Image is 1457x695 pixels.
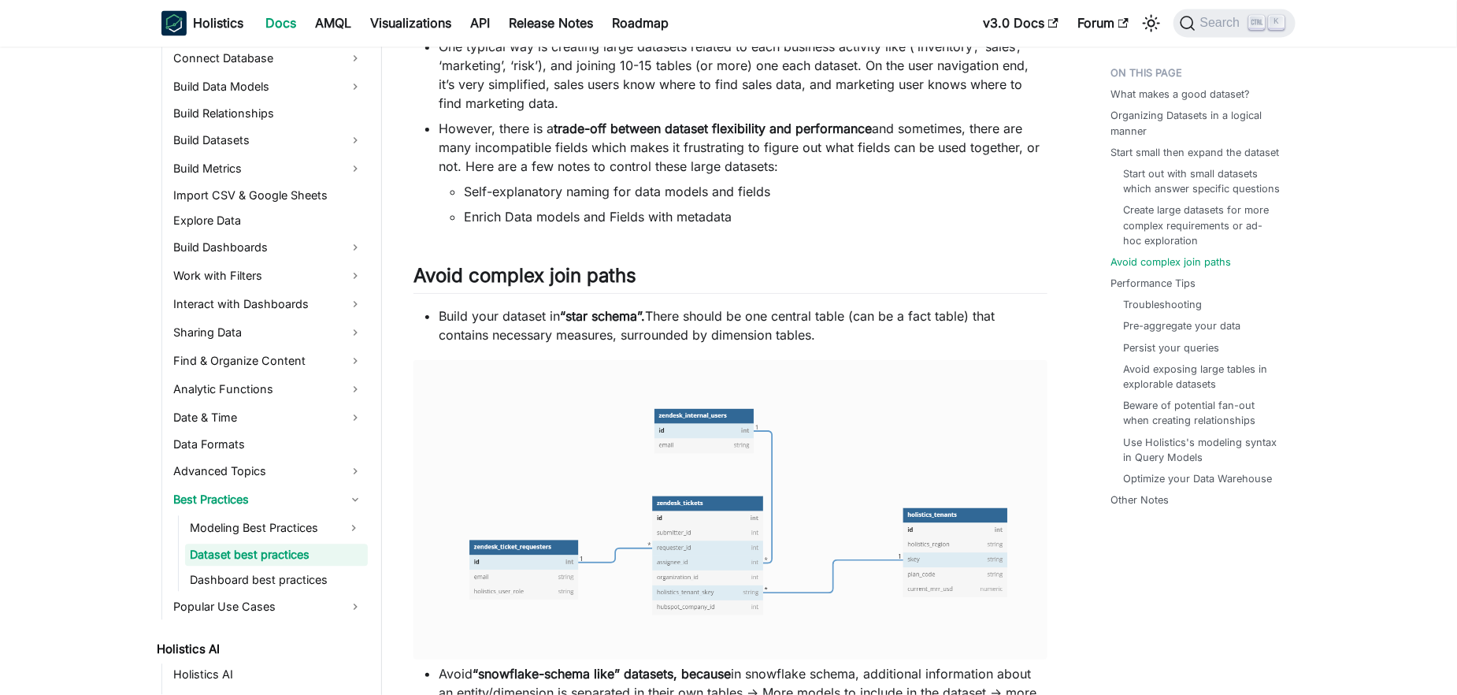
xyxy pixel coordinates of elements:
kbd: K [1269,16,1285,30]
li: Enrich Data models and Fields with metadata [464,207,1047,226]
a: Build Metrics [169,157,368,182]
a: Release Notes [499,11,602,36]
strong: “star schema”. [560,308,645,324]
a: Roadmap [602,11,678,36]
a: Avoid exposing large tables in explorable datasets [1123,362,1280,392]
nav: Docs sidebar [146,47,382,695]
a: Docs [256,11,306,36]
a: Dashboard best practices [185,570,368,592]
span: Search [1196,17,1250,31]
a: Build Dashboards [169,236,368,261]
a: Modeling Best Practices [185,516,339,541]
a: Troubleshooting [1123,298,1202,313]
a: What makes a good dataset? [1110,87,1250,102]
a: Sharing Data [169,321,368,346]
a: Pre-aggregate your data [1123,319,1240,334]
a: Interact with Dashboards [169,292,368,318]
img: Holistics [161,11,187,36]
a: Connect Database [169,46,368,72]
a: Import CSV & Google Sheets [169,185,368,207]
a: AMQL [306,11,361,36]
a: Performance Tips [1110,277,1196,292]
a: Other Notes [1110,493,1169,508]
a: v3.0 Docs [973,11,1068,36]
a: Date & Time [169,406,368,431]
b: Holistics [193,14,243,33]
a: Data Formats [169,434,368,456]
a: Dataset best practices [185,544,368,567]
h2: Avoid complex join paths [413,264,1047,294]
a: Work with Filters [169,264,368,289]
a: Holistics AI [169,664,368,686]
a: Build Data Models [169,75,368,100]
a: Advanced Topics [169,459,368,485]
button: Switch between dark and light mode (currently light mode) [1139,11,1164,36]
a: Start out with small datasets which answer specific questions [1123,167,1280,197]
a: Build Relationships [169,103,368,125]
a: Build Datasets [169,128,368,154]
a: Use Holistics's modeling syntax in Query Models [1123,436,1280,466]
a: HolisticsHolistics [161,11,243,36]
button: Expand sidebar category 'Modeling Best Practices' [339,516,368,541]
button: Search (Ctrl+K) [1173,9,1296,38]
li: One typical way is creating large datasets related to each business activity like (‘inventory’, ‘... [439,37,1047,113]
strong: “snowflake-schema like” datasets, because [473,666,731,682]
a: Forum [1068,11,1138,36]
a: Explore Data [169,210,368,232]
a: Start small then expand the dataset [1110,146,1279,161]
li: Self-explanatory naming for data models and fields [464,182,1047,201]
a: Popular Use Cases [169,595,368,620]
a: API [461,11,499,36]
strong: trade-off between dataset flexibility and performance [554,121,872,136]
a: Analytic Functions [169,377,368,403]
a: Persist your queries [1123,341,1219,356]
a: Avoid complex join paths [1110,255,1231,270]
a: Visualizations [361,11,461,36]
li: Build your dataset in There should be one central table (can be a fact table) that contains neces... [439,307,1047,344]
li: However, there is a and sometimes, there are many incompatible fields which makes it frustrating ... [439,119,1047,226]
a: Create large datasets for more complex requirements or ad-hoc exploration [1123,203,1280,249]
a: Find & Organize Content [169,349,368,374]
a: Holistics AI [152,639,368,661]
a: Best Practices [169,488,368,513]
a: Optimize your Data Warehouse [1123,472,1272,487]
a: Organizing Datasets in a logical manner [1110,109,1286,139]
a: Beware of potential fan-out when creating relationships [1123,399,1280,429]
